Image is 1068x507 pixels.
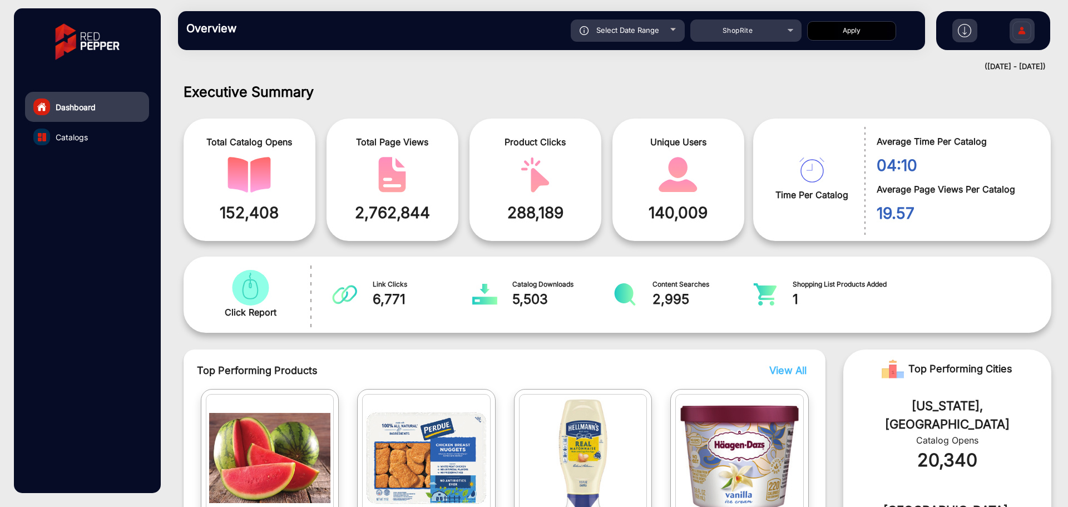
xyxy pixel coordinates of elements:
img: catalog [656,157,700,193]
img: Rank image [882,358,904,380]
span: 5,503 [512,289,613,309]
img: home [37,102,47,112]
img: catalog [799,157,824,183]
span: ShopRite [723,26,753,35]
span: Unique Users [621,135,736,149]
span: Average Time Per Catalog [877,135,1034,148]
img: catalog [370,157,414,193]
img: icon [580,26,589,35]
span: Content Searches [652,279,753,289]
div: [US_STATE], [GEOGRAPHIC_DATA] [860,397,1035,434]
span: 1 [793,289,893,309]
span: 288,189 [478,201,593,224]
button: Apply [807,21,896,41]
img: catalog [228,157,271,193]
img: vmg-logo [47,14,127,70]
div: ([DATE] - [DATE]) [167,61,1046,72]
h1: Executive Summary [184,83,1051,100]
img: catalog [612,283,637,306]
span: Link Clicks [373,279,473,289]
img: catalog [332,283,357,306]
img: h2download.svg [958,24,971,37]
span: 152,408 [192,201,307,224]
span: Click Report [225,306,276,319]
span: 6,771 [373,289,473,309]
span: Shopping List Products Added [793,279,893,289]
span: 04:10 [877,154,1034,177]
span: View All [769,365,807,376]
span: Product Clicks [478,135,593,149]
span: Total Page Views [335,135,450,149]
a: Catalogs [25,122,149,152]
button: View All [767,363,804,378]
span: Average Page Views Per Catalog [877,183,1034,196]
span: Total Catalog Opens [192,135,307,149]
span: 2,995 [652,289,753,309]
span: Top Performing Products [197,363,666,378]
img: catalog [229,270,272,306]
span: Top Performing Cities [908,358,1012,380]
span: 140,009 [621,201,736,224]
div: 20,340 [860,447,1035,474]
img: Sign%20Up.svg [1010,13,1034,52]
span: Select Date Range [596,26,659,35]
img: catalog [472,283,497,306]
span: 2,762,844 [335,201,450,224]
span: 19.57 [877,201,1034,225]
img: catalog [753,283,778,306]
h3: Overview [186,22,342,35]
span: Dashboard [56,101,96,113]
span: Catalogs [56,131,88,143]
img: catalog [38,133,46,141]
div: Catalog Opens [860,434,1035,447]
img: catalog [513,157,557,193]
span: Catalog Downloads [512,279,613,289]
a: Dashboard [25,92,149,122]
